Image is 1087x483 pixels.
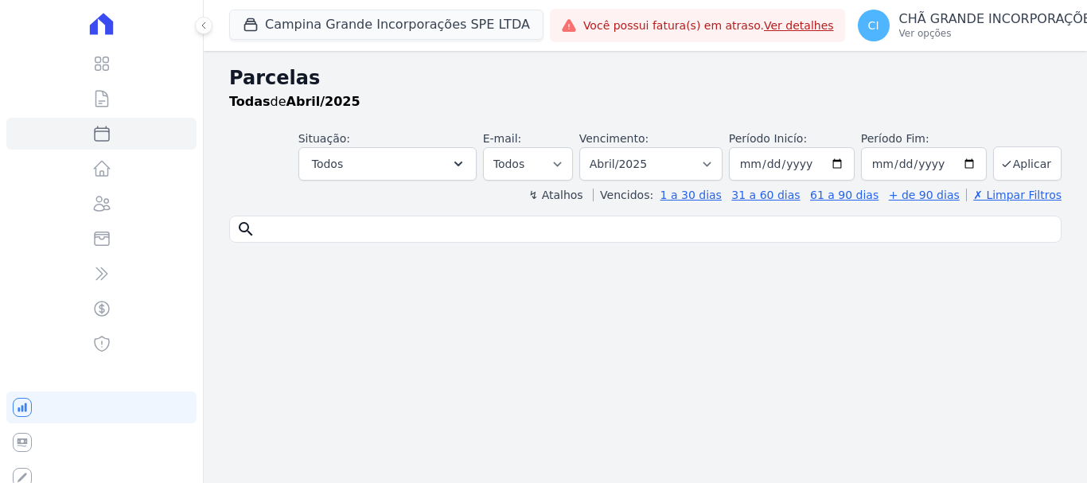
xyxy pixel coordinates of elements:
[810,189,879,201] a: 61 a 90 dias
[993,146,1062,181] button: Aplicar
[583,18,834,34] span: Você possui fatura(s) em atraso.
[286,94,360,109] strong: Abril/2025
[229,10,543,40] button: Campina Grande Incorporações SPE LTDA
[229,94,271,109] strong: Todas
[236,220,255,239] i: search
[966,189,1062,201] a: ✗ Limpar Filtros
[298,132,350,145] label: Situação:
[312,154,343,173] span: Todos
[528,189,582,201] label: ↯ Atalhos
[731,189,800,201] a: 31 a 60 dias
[764,19,834,32] a: Ver detalhes
[889,189,960,201] a: + de 90 dias
[861,130,987,147] label: Período Fim:
[868,20,879,31] span: CI
[593,189,653,201] label: Vencidos:
[729,132,807,145] label: Período Inicío:
[229,64,1062,92] h2: Parcelas
[579,132,649,145] label: Vencimento:
[229,92,360,111] p: de
[660,189,722,201] a: 1 a 30 dias
[483,132,522,145] label: E-mail:
[298,147,477,181] button: Todos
